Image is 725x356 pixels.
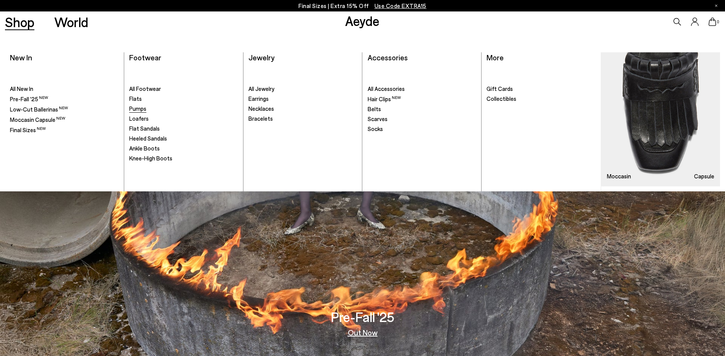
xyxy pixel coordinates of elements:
h3: Moccasin [607,173,631,179]
a: Pumps [129,105,238,113]
span: Flats [129,95,142,102]
span: Pumps [129,105,146,112]
span: All Accessories [368,85,405,92]
a: Low-Cut Ballerinas [10,105,119,113]
a: All New In [10,85,119,93]
span: Bracelets [248,115,273,122]
a: Flats [129,95,238,103]
span: Socks [368,125,383,132]
a: All Footwear [129,85,238,93]
span: Navigate to /collections/ss25-final-sizes [375,2,427,9]
a: New In [10,53,32,62]
a: Ankle Boots [129,145,238,152]
a: Socks [368,125,477,133]
span: Scarves [368,115,388,122]
a: Accessories [368,53,408,62]
a: Loafers [129,115,238,123]
a: Belts [368,105,477,113]
a: Heeled Sandals [129,135,238,142]
a: All Jewelry [248,85,357,93]
span: Final Sizes [10,126,46,133]
a: Knee-High Boots [129,155,238,162]
span: Low-Cut Ballerinas [10,106,68,113]
a: Collectibles [487,95,596,103]
a: Jewelry [248,53,274,62]
span: Gift Cards [487,85,513,92]
a: All Accessories [368,85,477,93]
a: Pre-Fall '25 [10,95,119,103]
span: Heeled Sandals [129,135,167,142]
span: Earrings [248,95,269,102]
h3: Capsule [694,173,714,179]
span: All New In [10,85,33,92]
span: Knee-High Boots [129,155,172,162]
a: Earrings [248,95,357,103]
a: More [487,53,504,62]
span: Loafers [129,115,149,122]
a: Out Now [348,328,378,336]
span: Pre-Fall '25 [10,95,48,102]
img: Mobile_e6eede4d-78b8-4bd1-ae2a-4197e375e133_900x.jpg [601,52,720,186]
span: Moccasin Capsule [10,116,65,123]
span: All Footwear [129,85,161,92]
p: Final Sizes | Extra 15% Off [298,1,427,11]
span: 0 [716,20,720,24]
a: Shop [5,15,34,29]
span: Belts [368,105,381,112]
a: Moccasin Capsule [601,52,720,186]
a: Final Sizes [10,126,119,134]
a: Bracelets [248,115,357,123]
h3: Pre-Fall '25 [331,310,394,324]
span: Ankle Boots [129,145,160,152]
span: Necklaces [248,105,274,112]
a: Footwear [129,53,161,62]
span: Collectibles [487,95,516,102]
a: Flat Sandals [129,125,238,133]
a: 0 [709,18,716,26]
span: Hair Clips [368,95,401,102]
span: All Jewelry [248,85,274,92]
a: Aeyde [345,13,380,29]
a: World [54,15,88,29]
a: Hair Clips [368,95,477,103]
a: Gift Cards [487,85,596,93]
a: Scarves [368,115,477,123]
a: Moccasin Capsule [10,116,119,124]
span: Flat Sandals [129,125,160,132]
a: Necklaces [248,105,357,113]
